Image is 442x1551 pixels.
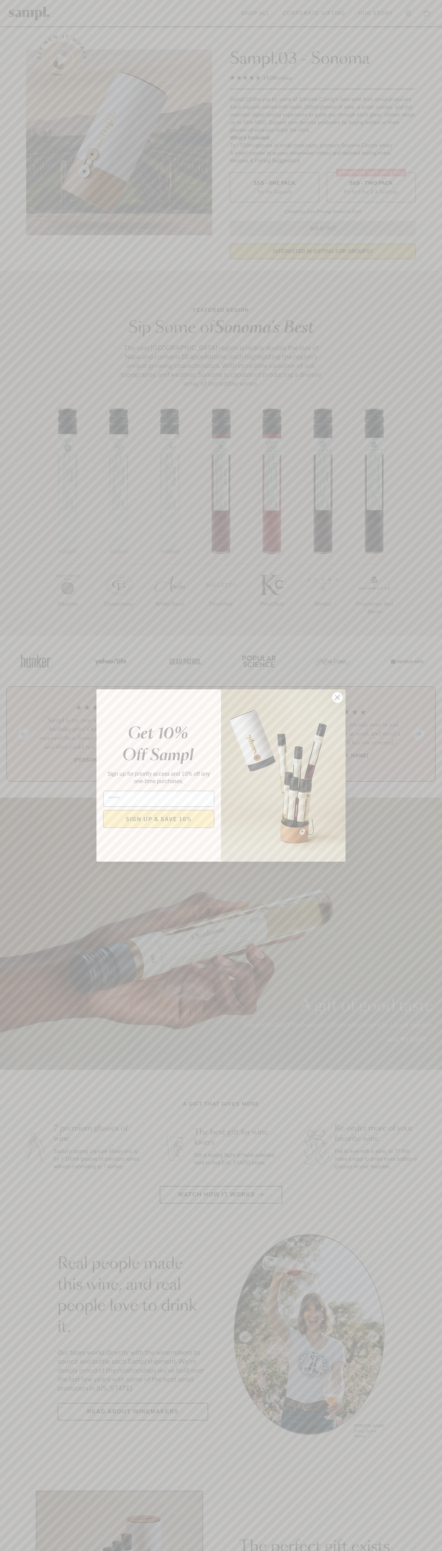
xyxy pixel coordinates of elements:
[108,770,210,784] span: Sign up for priority access and 10% off any one-time purchases.
[221,689,346,862] img: 96933287-25a1-481a-a6d8-4dd623390dc6.png
[122,726,194,763] em: Get 10% Off Sampl
[103,810,214,828] button: SIGN UP & SAVE 10%
[332,692,343,703] button: Close dialog
[103,791,214,807] input: Email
